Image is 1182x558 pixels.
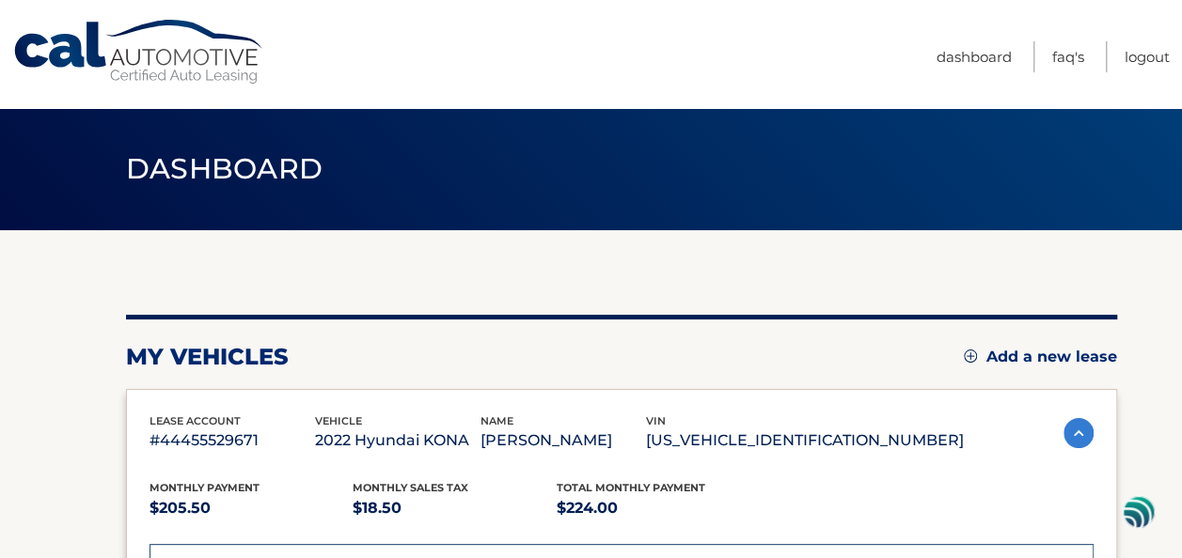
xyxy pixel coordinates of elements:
[646,414,666,427] span: vin
[315,427,481,454] p: 2022 Hyundai KONA
[126,343,289,371] h2: my vehicles
[964,349,977,363] img: add.svg
[12,19,266,85] a: Cal Automotive
[150,414,241,427] span: lease account
[353,481,468,494] span: Monthly sales Tax
[481,427,646,454] p: [PERSON_NAME]
[315,414,362,427] span: vehicle
[1125,41,1170,72] a: Logout
[150,495,354,521] p: $205.50
[353,495,557,521] p: $18.50
[481,414,513,427] span: name
[1123,495,1155,530] img: svg+xml;base64,PHN2ZyB3aWR0aD0iNDgiIGhlaWdodD0iNDgiIHZpZXdCb3g9IjAgMCA0OCA0OCIgZmlsbD0ibm9uZSIgeG...
[937,41,1012,72] a: Dashboard
[646,427,964,454] p: [US_VEHICLE_IDENTIFICATION_NUMBER]
[150,427,315,454] p: #44455529671
[557,495,761,521] p: $224.00
[964,348,1117,366] a: Add a new lease
[1052,41,1084,72] a: FAQ's
[557,481,705,494] span: Total Monthly Payment
[150,481,260,494] span: Monthly Payment
[126,151,323,186] span: Dashboard
[1064,418,1094,448] img: accordion-active.svg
